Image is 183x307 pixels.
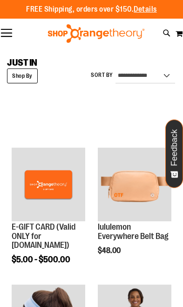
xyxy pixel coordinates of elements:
[7,143,90,288] div: product
[12,148,85,223] a: E-GIFT CARD (Valid ONLY for ShopOrangetheory.com)
[91,71,113,79] label: Sort By
[98,148,171,223] a: lululemon Everywhere Belt Bag
[26,4,157,15] p: FREE Shipping, orders over $150.
[170,129,179,166] span: Feedback
[12,222,75,250] a: E-GIFT CARD (Valid ONLY for [DOMAIN_NAME])
[93,143,176,279] div: product
[7,57,37,68] span: JUST IN
[47,24,146,43] img: Shop Orangetheory
[12,255,70,264] span: $5.00 - $500.00
[12,148,85,221] img: E-GIFT CARD (Valid ONLY for ShopOrangetheory.com)
[98,148,171,221] img: lululemon Everywhere Belt Bag
[134,5,157,14] a: Details
[7,68,38,83] strong: Shop By
[98,246,122,255] span: $48.00
[98,222,169,241] a: lululemon Everywhere Belt Bag
[165,119,183,188] button: Feedback - Show survey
